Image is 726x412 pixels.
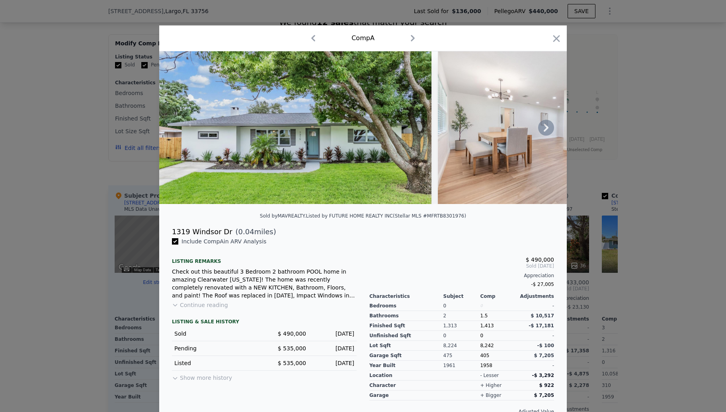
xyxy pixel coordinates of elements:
[443,341,480,351] div: 8,224
[172,371,232,382] button: Show more history
[369,321,443,331] div: Finished Sqft
[480,353,489,358] span: 405
[172,226,232,237] div: 1319 Windsor Dr
[369,381,443,391] div: character
[480,333,483,338] span: 0
[529,323,554,328] span: -$ 17,181
[369,391,443,400] div: garage
[369,341,443,351] div: Lot Sqft
[480,343,494,348] span: 8,242
[312,359,354,367] div: [DATE]
[369,272,554,279] div: Appreciation
[443,321,480,331] div: 1,313
[438,51,667,204] img: Property Img
[172,301,228,309] button: Continue reading
[480,293,517,299] div: Comp
[534,393,554,398] span: $ 7,205
[369,351,443,361] div: Garage Sqft
[532,373,554,378] span: -$ 3,292
[443,311,480,321] div: 2
[531,313,554,319] span: $ 10,517
[351,33,375,43] div: Comp A
[537,343,554,348] span: -$ 100
[480,382,502,389] div: + higher
[260,213,306,219] div: Sold by MAVREALTY .
[369,293,443,299] div: Characteristics
[526,257,554,263] span: $ 490,000
[443,293,480,299] div: Subject
[443,351,480,361] div: 475
[172,319,357,326] div: LISTING & SALE HISTORY
[278,360,306,366] span: $ 535,000
[369,263,554,269] span: Sold [DATE]
[172,268,357,299] div: Check out this beautiful 3 Bedroom 2 bathroom POOL home in amazing Clearwater [US_STATE]! The hom...
[534,353,554,358] span: $ 7,205
[369,301,443,311] div: Bedrooms
[172,252,357,264] div: Listing remarks
[369,371,443,381] div: location
[480,392,501,398] div: + bigger
[517,331,554,341] div: -
[174,359,258,367] div: Listed
[178,238,269,245] span: Include Comp A in ARV Analysis
[480,323,494,328] span: 1,413
[238,227,254,236] span: 0.04
[312,344,354,352] div: [DATE]
[480,301,517,311] div: 0
[517,293,554,299] div: Adjustments
[306,213,466,219] div: Listed by FUTURE HOME REALTY INC (Stellar MLS #MFRTB8301976)
[517,301,554,311] div: -
[278,345,306,352] span: $ 535,000
[232,226,276,237] span: ( miles)
[443,331,480,341] div: 0
[443,301,480,311] div: 0
[159,51,431,204] img: Property Img
[278,330,306,337] span: $ 490,000
[312,330,354,338] div: [DATE]
[174,344,258,352] div: Pending
[531,282,554,287] span: -$ 27,005
[517,361,554,371] div: -
[480,361,517,371] div: 1958
[369,311,443,321] div: Bathrooms
[174,330,258,338] div: Sold
[369,361,443,371] div: Year Built
[480,311,517,321] div: 1.5
[539,383,554,388] span: $ 922
[369,331,443,341] div: Unfinished Sqft
[480,372,499,379] div: - lesser
[443,361,480,371] div: 1961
